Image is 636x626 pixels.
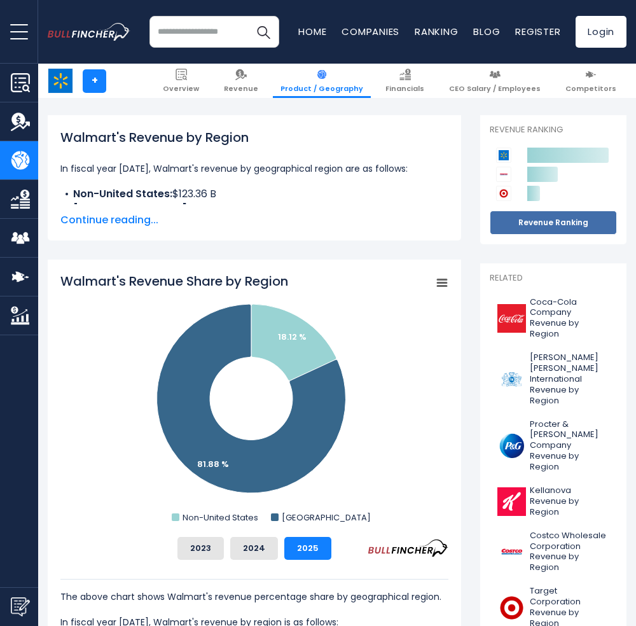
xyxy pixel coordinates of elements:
img: K logo [497,487,526,516]
li: $557.62 B [60,202,448,217]
a: Home [298,25,326,38]
span: Kellanova Revenue by Region [530,485,609,518]
a: Competitors [558,64,624,98]
p: Related [490,273,617,284]
span: Product / Geography [280,84,363,93]
p: The above chart shows Walmart's revenue percentage share by geographical region. [60,589,448,604]
li: $123.36 B [60,186,448,202]
button: 2025 [284,537,331,560]
a: Procter & [PERSON_NAME] Company Revenue by Region [490,416,617,476]
img: PG logo [497,431,526,460]
img: WMT logo [48,69,73,93]
span: Costco Wholesale Corporation Revenue by Region [530,531,609,574]
a: Register [515,25,560,38]
h1: Walmart's Revenue by Region [60,128,448,147]
img: Costco Wholesale Corporation competitors logo [496,167,511,182]
a: Coca-Cola Company Revenue by Region [490,294,617,344]
button: 2024 [230,537,278,560]
svg: Walmart's Revenue Share by Region [60,272,448,527]
span: [PERSON_NAME] [PERSON_NAME] International Revenue by Region [530,352,609,406]
button: 2023 [177,537,224,560]
span: Continue reading... [60,212,448,228]
a: Revenue Ranking [490,211,617,235]
text: [GEOGRAPHIC_DATA] [282,511,371,524]
text: 81.88 % [197,458,229,470]
span: Coca-Cola Company Revenue by Region [530,297,609,340]
p: In fiscal year [DATE], Walmart's revenue by geographical region are as follows: [60,161,448,176]
a: Login [576,16,626,48]
a: Revenue [216,64,266,98]
span: Overview [163,84,199,93]
button: Search [247,16,279,48]
text: Non-United States [183,511,258,524]
a: Ranking [415,25,458,38]
b: Non-United States: [73,186,172,201]
span: CEO Salary / Employees [449,84,541,93]
a: + [83,69,106,93]
a: Blog [473,25,500,38]
img: TGT logo [497,594,526,622]
a: Financials [378,64,432,98]
span: Procter & [PERSON_NAME] Company Revenue by Region [530,419,609,473]
a: CEO Salary / Employees [441,64,548,98]
span: Financials [385,84,424,93]
text: 18.12 % [278,331,307,343]
b: [GEOGRAPHIC_DATA]: [73,202,190,216]
a: Companies [342,25,399,38]
a: Costco Wholesale Corporation Revenue by Region [490,527,617,577]
a: Go to homepage [48,23,149,41]
img: bullfincher logo [48,23,130,41]
img: Walmart competitors logo [496,148,511,163]
img: COST logo [497,538,526,566]
img: Target Corporation competitors logo [496,186,511,201]
span: Competitors [565,84,616,93]
p: Revenue Ranking [490,125,617,136]
a: Product / Geography [273,64,371,98]
img: KO logo [497,304,526,333]
img: PM logo [497,365,526,394]
tspan: Walmart's Revenue Share by Region [60,272,288,290]
a: [PERSON_NAME] [PERSON_NAME] International Revenue by Region [490,349,617,409]
a: Overview [155,64,207,98]
span: Revenue [224,84,258,93]
a: Kellanova Revenue by Region [490,482,617,521]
